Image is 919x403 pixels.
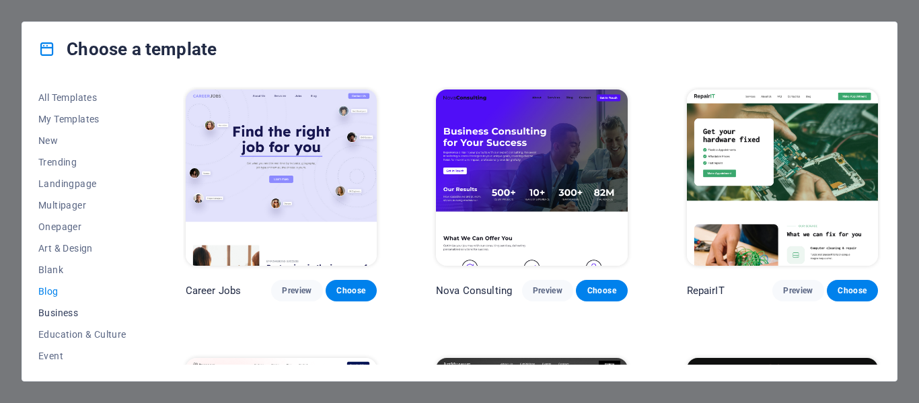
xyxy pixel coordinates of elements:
[38,329,126,340] span: Education & Culture
[772,280,823,301] button: Preview
[38,87,126,108] button: All Templates
[38,345,126,367] button: Event
[838,285,867,296] span: Choose
[38,216,126,237] button: Onepager
[436,89,627,266] img: Nova Consulting
[38,237,126,259] button: Art & Design
[38,157,126,168] span: Trending
[38,264,126,275] span: Blank
[38,286,126,297] span: Blog
[38,307,126,318] span: Business
[827,280,878,301] button: Choose
[38,200,126,211] span: Multipager
[38,38,217,60] h4: Choose a template
[38,92,126,103] span: All Templates
[38,108,126,130] button: My Templates
[38,351,126,361] span: Event
[38,130,126,151] button: New
[687,89,878,266] img: RepairIT
[271,280,322,301] button: Preview
[186,89,377,266] img: Career Jobs
[38,173,126,194] button: Landingpage
[38,324,126,345] button: Education & Culture
[38,302,126,324] button: Business
[576,280,627,301] button: Choose
[38,259,126,281] button: Blank
[38,135,126,146] span: New
[186,284,242,297] p: Career Jobs
[38,221,126,232] span: Onepager
[38,114,126,124] span: My Templates
[38,178,126,189] span: Landingpage
[687,284,725,297] p: RepairIT
[587,285,616,296] span: Choose
[326,280,377,301] button: Choose
[336,285,366,296] span: Choose
[38,151,126,173] button: Trending
[436,284,512,297] p: Nova Consulting
[38,281,126,302] button: Blog
[783,285,813,296] span: Preview
[522,280,573,301] button: Preview
[282,285,311,296] span: Preview
[38,243,126,254] span: Art & Design
[533,285,562,296] span: Preview
[38,194,126,216] button: Multipager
